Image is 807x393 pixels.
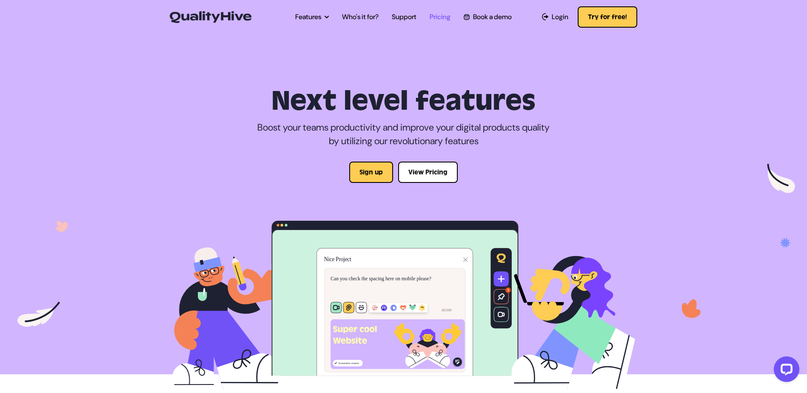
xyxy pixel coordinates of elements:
[172,85,635,117] h1: Next level features
[578,6,637,28] button: Try for free!
[257,121,550,148] p: Boost your teams productivity and improve your digital products quality by utilizing our revoluti...
[170,11,251,23] img: QualityHive - Bug Tracking Tool
[342,12,379,22] a: Who's it for?
[392,12,416,22] a: Support
[349,162,393,183] button: Sign up
[464,14,469,20] img: Book a QualityHive Demo
[172,217,635,390] img: /
[542,12,569,22] a: Login
[430,12,451,22] a: Pricing
[464,12,511,22] a: Book a demo
[552,12,568,22] span: Login
[767,353,803,389] iframe: LiveChat chat widget
[398,162,458,183] button: View Pricing
[295,12,329,22] a: Features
